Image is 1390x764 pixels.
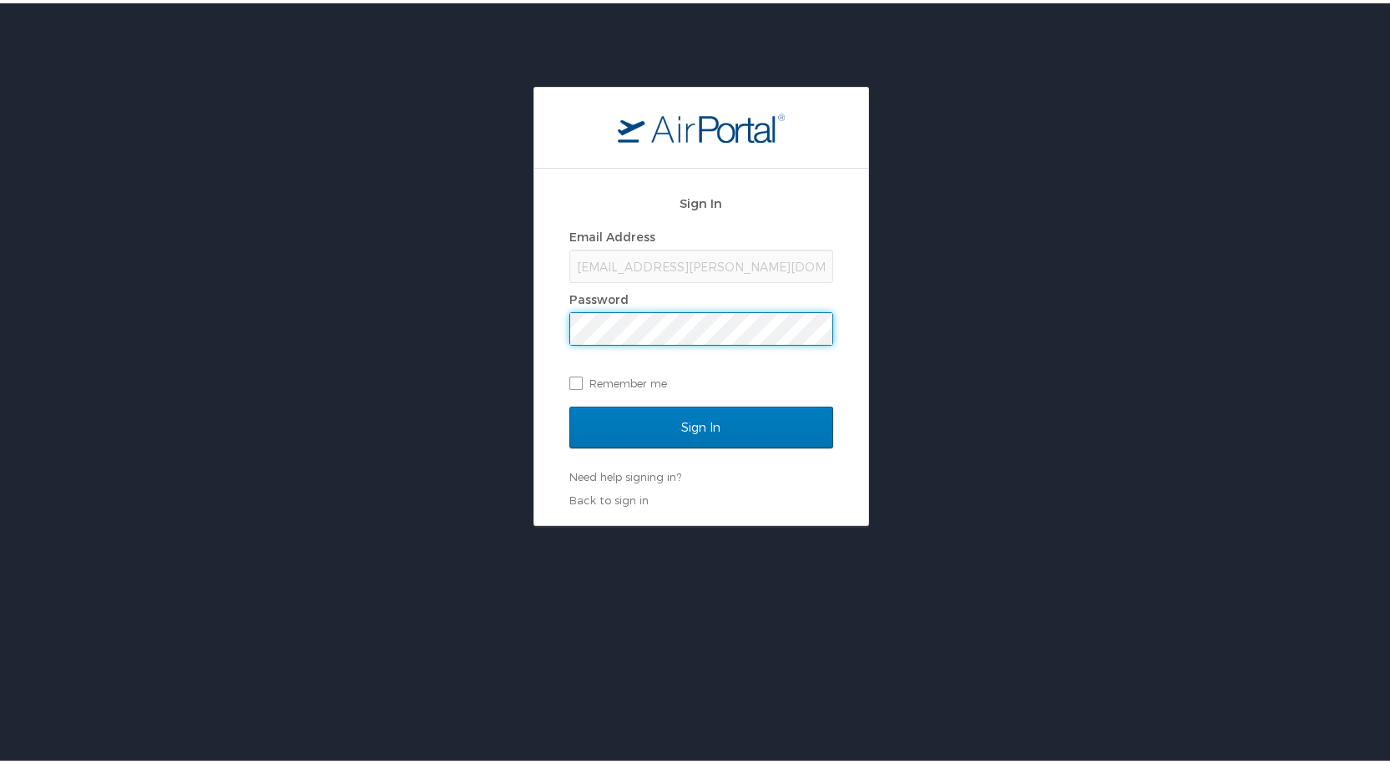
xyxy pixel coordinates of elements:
[569,403,833,445] input: Sign In
[618,109,785,139] img: logo
[569,226,655,240] label: Email Address
[569,467,681,480] a: Need help signing in?
[569,490,649,503] a: Back to sign in
[569,367,833,392] label: Remember me
[569,289,629,303] label: Password
[569,190,833,210] h2: Sign In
